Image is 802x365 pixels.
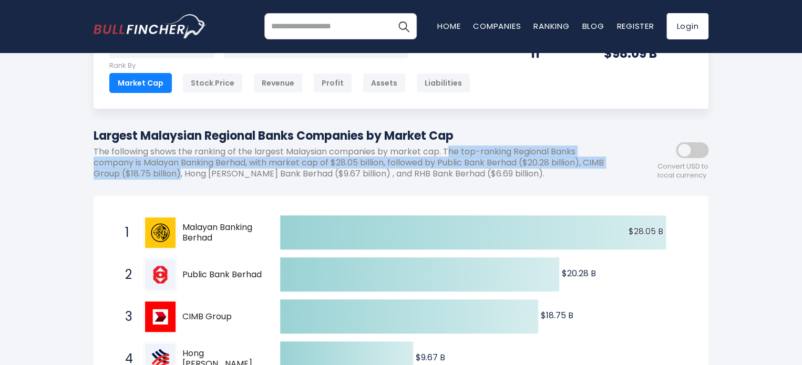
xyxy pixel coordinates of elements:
p: Rank By [109,61,470,70]
p: The following shows the ranking of the largest Malaysian companies by market cap. The top-ranking... [94,147,614,179]
text: $28.05 B [629,225,663,237]
img: Public Bank Berhad [145,259,176,290]
div: Stock Price [182,73,243,93]
div: $98.09 B [604,45,693,61]
a: Home [437,20,460,32]
img: CIMB Group [145,301,176,332]
div: Market Cap [109,73,172,93]
span: Public Bank Berhad [182,269,262,280]
span: 3 [120,308,130,326]
a: Blog [582,20,604,32]
h1: Largest Malaysian Regional Banks Companies by Market Cap [94,127,614,144]
span: CIMB Group [182,311,262,322]
a: Go to homepage [94,14,207,38]
div: Revenue [253,73,303,93]
span: Malayan Banking Berhad [182,222,262,244]
div: 11 [530,45,578,61]
text: $18.75 B [541,309,573,321]
text: $20.28 B [562,267,596,279]
text: $9.67 B [416,351,445,363]
img: bullfincher logo [94,14,207,38]
a: Login [666,13,708,39]
img: Malayan Banking Berhad [145,217,176,248]
a: Ranking [533,20,569,32]
span: 2 [120,266,130,284]
a: Register [616,20,654,32]
button: Search [390,13,417,39]
div: Liabilities [416,73,470,93]
div: Assets [363,73,406,93]
div: Profit [313,73,352,93]
span: Convert USD to local currency [657,162,708,180]
a: Companies [473,20,521,32]
span: 1 [120,224,130,242]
